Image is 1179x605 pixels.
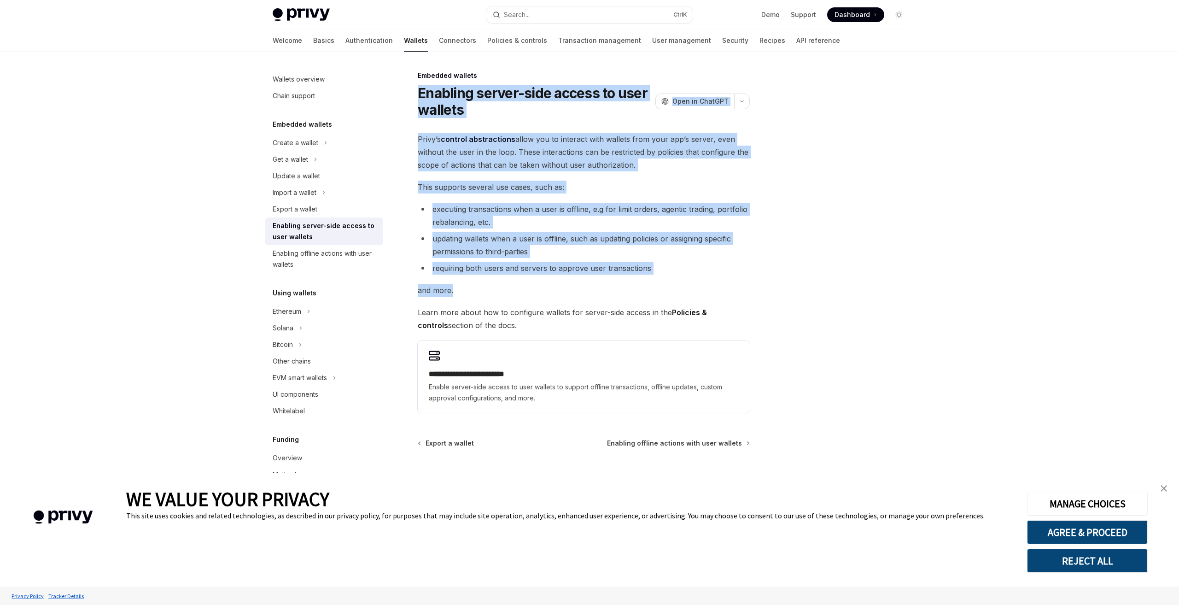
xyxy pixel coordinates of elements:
[265,450,383,466] a: Overview
[126,487,329,511] span: WE VALUE YOUR PRIVACY
[273,29,302,52] a: Welcome
[418,284,750,297] span: and more.
[418,181,750,194] span: This supports several use cases, such as:
[9,588,46,604] a: Privacy Policy
[273,170,320,182] div: Update a wallet
[265,386,383,403] a: UI components
[1155,479,1173,498] a: close banner
[265,403,383,419] a: Whitelabel
[419,439,474,448] a: Export a wallet
[273,288,316,299] h5: Using wallets
[418,232,750,258] li: updating wallets when a user is offline, such as updating policies or assigning specific permissi...
[273,74,325,85] div: Wallets overview
[418,71,750,80] div: Embedded wallets
[313,29,334,52] a: Basics
[273,469,299,480] div: Methods
[265,353,383,370] a: Other chains
[439,29,476,52] a: Connectors
[404,29,428,52] a: Wallets
[273,220,378,242] div: Enabling server-side access to user wallets
[835,10,870,19] span: Dashboard
[273,339,293,350] div: Bitcoin
[418,133,750,171] span: Privy’s allow you to interact with wallets from your app’s server, even without the user in the l...
[791,10,816,19] a: Support
[273,248,378,270] div: Enabling offline actions with user wallets
[426,439,474,448] span: Export a wallet
[673,11,687,18] span: Ctrl K
[273,187,316,198] div: Import a wallet
[273,356,311,367] div: Other chains
[273,8,330,21] img: light logo
[273,306,301,317] div: Ethereum
[418,262,750,275] li: requiring both users and servers to approve user transactions
[827,7,884,22] a: Dashboard
[761,10,780,19] a: Demo
[1027,520,1148,544] button: AGREE & PROCEED
[265,245,383,273] a: Enabling offline actions with user wallets
[273,204,317,215] div: Export a wallet
[265,201,383,217] a: Export a wallet
[722,29,748,52] a: Security
[273,119,332,130] h5: Embedded wallets
[418,306,750,332] span: Learn more about how to configure wallets for server-side access in the section of the docs.
[1027,549,1148,573] button: REJECT ALL
[265,88,383,104] a: Chain support
[265,217,383,245] a: Enabling server-side access to user wallets
[486,6,693,23] button: Search...CtrlK
[504,9,530,20] div: Search...
[1161,485,1167,492] img: close banner
[273,452,302,464] div: Overview
[46,588,86,604] a: Tracker Details
[273,405,305,417] div: Whitelabel
[265,168,383,184] a: Update a wallet
[273,154,308,165] div: Get a wallet
[273,389,318,400] div: UI components
[273,323,293,334] div: Solana
[126,511,1013,520] div: This site uses cookies and related technologies, as described in our privacy policy, for purposes...
[655,94,734,109] button: Open in ChatGPT
[418,203,750,229] li: executing transactions when a user is offline, e.g for limit orders, agentic trading, portfolio r...
[265,71,383,88] a: Wallets overview
[273,372,327,383] div: EVM smart wallets
[441,135,515,144] a: control abstractions
[759,29,785,52] a: Recipes
[558,29,641,52] a: Transaction management
[796,29,840,52] a: API reference
[652,29,711,52] a: User management
[429,382,739,404] span: Enable server-side access to user wallets to support offline transactions, offline updates, custo...
[345,29,393,52] a: Authentication
[14,497,112,537] img: company logo
[607,439,742,448] span: Enabling offline actions with user wallets
[487,29,547,52] a: Policies & controls
[273,137,318,148] div: Create a wallet
[418,85,652,118] h1: Enabling server-side access to user wallets
[273,434,299,445] h5: Funding
[892,7,906,22] button: Toggle dark mode
[273,90,315,101] div: Chain support
[672,97,729,106] span: Open in ChatGPT
[607,439,749,448] a: Enabling offline actions with user wallets
[1027,492,1148,516] button: MANAGE CHOICES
